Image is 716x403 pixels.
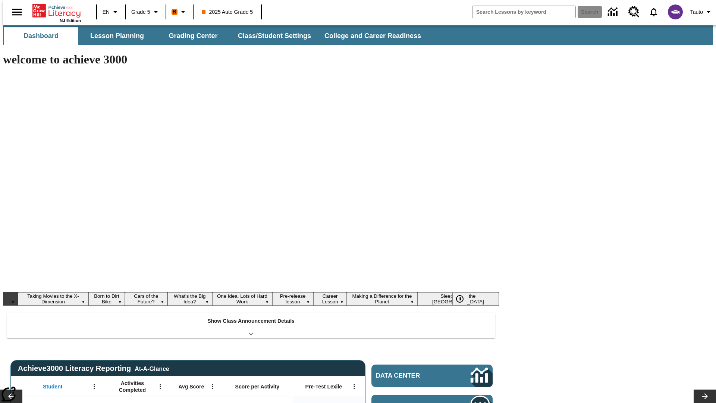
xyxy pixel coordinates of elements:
button: Slide 8 Making a Difference for the Planet [347,292,417,306]
button: Lesson Planning [80,27,154,45]
button: Slide 7 Career Lesson [313,292,347,306]
button: Slide 6 Pre-release lesson [272,292,313,306]
div: Show Class Announcement Details [7,313,495,338]
div: SubNavbar [3,27,428,45]
div: At-A-Glance [135,364,169,372]
button: Grading Center [156,27,230,45]
span: NJ Edition [60,18,81,23]
span: B [173,7,176,16]
span: Grade 5 [131,8,150,16]
button: Open Menu [349,381,360,392]
button: Slide 2 Born to Dirt Bike [88,292,125,306]
span: Student [43,383,62,390]
button: Open Menu [207,381,218,392]
p: Show Class Announcement Details [207,317,295,325]
a: Home [32,3,81,18]
button: Language: EN, Select a language [99,5,123,19]
a: Data Center [371,365,493,387]
button: Grade: Grade 5, Select a grade [128,5,163,19]
span: Activities Completed [108,380,157,393]
button: Open Menu [89,381,100,392]
span: Data Center [376,372,446,379]
span: Achieve3000 Literacy Reporting [18,364,169,373]
span: 2025 Auto Grade 5 [202,8,253,16]
button: College and Career Readiness [318,27,427,45]
button: Pause [452,292,467,306]
button: Slide 1 Taking Movies to the X-Dimension [18,292,88,306]
button: Class/Student Settings [232,27,317,45]
button: Profile/Settings [687,5,716,19]
button: Open side menu [6,1,28,23]
button: Slide 4 What's the Big Idea? [167,292,212,306]
div: SubNavbar [3,25,713,45]
div: Pause [452,292,475,306]
span: Score per Activity [235,383,280,390]
div: Home [32,3,81,23]
button: Lesson carousel, Next [694,390,716,403]
button: Boost Class color is orange. Change class color [169,5,191,19]
span: Tauto [690,8,703,16]
button: Slide 5 One Idea, Lots of Hard Work [212,292,272,306]
a: Resource Center, Will open in new tab [624,2,644,22]
img: avatar image [668,4,683,19]
button: Dashboard [4,27,78,45]
button: Slide 9 Sleepless in the Animal Kingdom [417,292,499,306]
span: Avg Score [178,383,204,390]
button: Open Menu [155,381,166,392]
button: Select a new avatar [663,2,687,22]
a: Data Center [603,2,624,22]
span: Pre-Test Lexile [305,383,342,390]
input: search field [472,6,575,18]
h1: welcome to achieve 3000 [3,53,499,66]
span: EN [103,8,110,16]
button: Slide 3 Cars of the Future? [125,292,167,306]
a: Notifications [644,2,663,22]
